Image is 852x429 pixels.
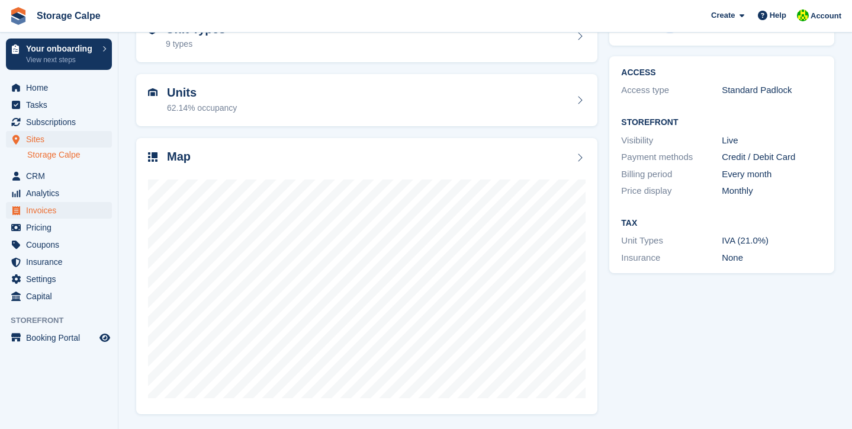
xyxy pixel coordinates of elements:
[6,271,112,287] a: menu
[6,288,112,305] a: menu
[6,254,112,270] a: menu
[26,185,97,201] span: Analytics
[26,219,97,236] span: Pricing
[136,74,597,126] a: Units 62.14% occupancy
[167,150,191,164] h2: Map
[26,168,97,184] span: CRM
[98,331,112,345] a: Preview store
[770,9,786,21] span: Help
[32,6,105,25] a: Storage Calpe
[811,10,841,22] span: Account
[621,234,722,248] div: Unit Types
[722,151,822,164] div: Credit / Debit Card
[6,168,112,184] a: menu
[722,234,822,248] div: IVA (21.0%)
[6,236,112,253] a: menu
[621,251,722,265] div: Insurance
[722,251,822,265] div: None
[621,68,822,78] h2: ACCESS
[166,38,226,50] div: 9 types
[621,118,822,127] h2: Storefront
[148,152,157,162] img: map-icn-33ee37083ee616e46c38cad1a60f524a97daa1e2b2c8c0bc3eb3415660979fc1.svg
[26,55,97,65] p: View next steps
[797,9,809,21] img: Jade Hunt
[136,138,597,415] a: Map
[621,219,822,228] h2: Tax
[26,329,97,346] span: Booking Portal
[722,168,822,181] div: Every month
[711,9,735,21] span: Create
[9,7,27,25] img: stora-icon-8386f47178a22dfd0bd8f6a31ec36ba5ce8667c1dd55bd0f319d3a0aa187defe.svg
[621,168,722,181] div: Billing period
[26,131,97,148] span: Sites
[6,219,112,236] a: menu
[722,134,822,148] div: Live
[26,114,97,130] span: Subscriptions
[722,184,822,198] div: Monthly
[6,131,112,148] a: menu
[26,97,97,113] span: Tasks
[167,86,237,100] h2: Units
[27,149,112,161] a: Storage Calpe
[6,39,112,70] a: Your onboarding View next steps
[6,97,112,113] a: menu
[136,11,597,63] a: Unit Types 9 types
[26,254,97,270] span: Insurance
[26,288,97,305] span: Capital
[621,151,722,164] div: Payment methods
[621,184,722,198] div: Price display
[26,202,97,219] span: Invoices
[6,114,112,130] a: menu
[26,236,97,253] span: Coupons
[167,102,237,114] div: 62.14% occupancy
[26,44,97,53] p: Your onboarding
[11,315,118,326] span: Storefront
[6,202,112,219] a: menu
[722,84,822,97] div: Standard Padlock
[148,88,157,97] img: unit-icn-7be61d7bf1b0ce9d3e12c5938cc71ed9869f7b940bace4675aadf7bd6d80202e.svg
[6,185,112,201] a: menu
[6,79,112,96] a: menu
[26,271,97,287] span: Settings
[621,84,722,97] div: Access type
[6,329,112,346] a: menu
[621,134,722,148] div: Visibility
[26,79,97,96] span: Home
